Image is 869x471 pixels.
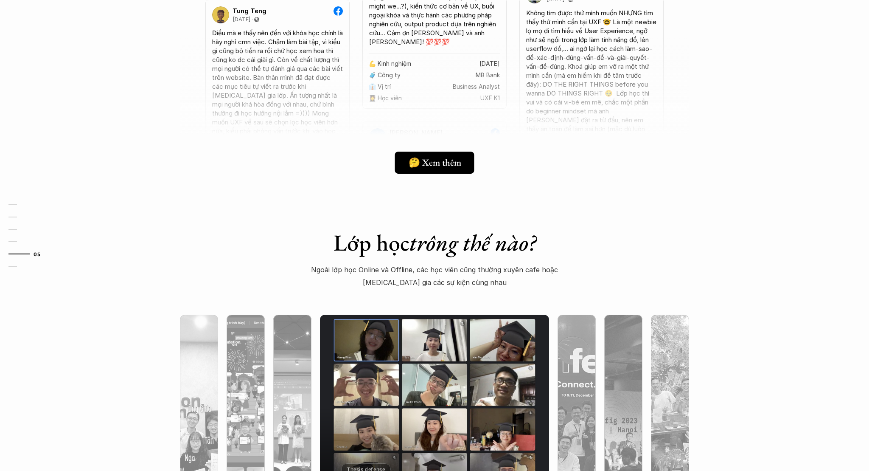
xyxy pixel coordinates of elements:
p: Tung Teng [233,7,266,15]
div: Điều mà e thấy nên đến với khóa học chính là hãy nghỉ cmn việc. Chăm làm bài tập, vì kiểu gì cũng... [212,28,343,144]
em: trông thế nào? [409,228,536,257]
h5: 🤔 Xem thêm [409,157,461,168]
div: Không tìm được thứ mình muốn NHƯNG tìm thấy thứ mình cần tại UXF 🤓 Là một newbie lọ mọ đi tìm hiể... [526,8,657,196]
p: [DATE] [233,16,250,23]
strong: 05 [34,251,40,257]
h1: Lớp học [286,229,583,257]
a: 🤔 Xem thêm [395,152,474,174]
a: 05 [8,249,49,259]
p: Ngoài lớp học Online và Offline, các học viên cũng thường xuyên cafe hoặc [MEDICAL_DATA] gia các ... [306,263,563,289]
